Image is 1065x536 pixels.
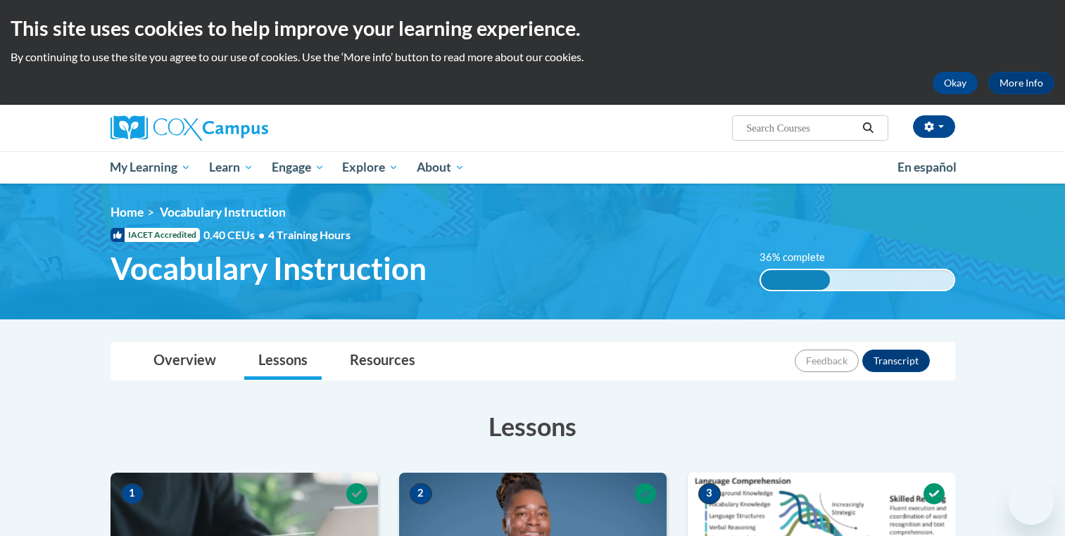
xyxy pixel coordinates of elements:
[913,115,955,138] button: Account Settings
[209,159,253,176] span: Learn
[336,343,429,380] a: Resources
[203,227,268,243] span: 0.40 CEUs
[698,483,721,504] span: 3
[111,250,427,287] span: Vocabulary Instruction
[761,270,830,290] div: 36% complete
[333,151,408,184] a: Explore
[111,115,378,141] a: Cox Campus
[410,483,432,504] span: 2
[11,14,1054,42] h2: This site uses cookies to help improve your learning experience.
[988,72,1054,94] a: More Info
[89,151,976,184] div: Main menu
[897,160,957,174] span: En español
[408,151,474,184] a: About
[258,228,265,241] span: •
[244,343,322,380] a: Lessons
[417,159,465,176] span: About
[111,409,955,444] h3: Lessons
[933,72,978,94] button: Okay
[121,483,144,504] span: 1
[111,205,144,219] a: Home
[110,159,191,176] span: My Learning
[11,49,1054,65] p: By continuing to use the site you agree to our use of cookies. Use the ‘More info’ button to read...
[139,343,230,380] a: Overview
[160,205,286,219] span: Vocabulary Instruction
[795,350,859,372] button: Feedback
[111,115,268,141] img: Cox Campus
[263,151,334,184] a: Engage
[272,159,324,176] span: Engage
[760,250,840,265] label: 36% complete
[101,151,201,184] a: My Learning
[268,228,351,241] span: 4 Training Hours
[862,350,930,372] button: Transcript
[111,228,200,242] span: IACET Accredited
[888,153,966,182] a: En español
[1009,480,1054,525] iframe: Button to launch messaging window
[200,151,263,184] a: Learn
[342,159,398,176] span: Explore
[745,120,857,136] input: Search Courses
[857,120,878,136] button: Search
